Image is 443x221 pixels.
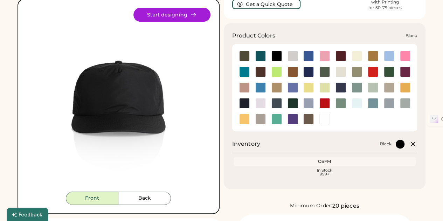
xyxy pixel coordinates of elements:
div: Black [380,141,392,147]
h2: Inventory [232,140,260,148]
button: Front [66,192,118,205]
div: 20 pieces [332,202,359,210]
button: Back [118,192,171,205]
button: Start designing [133,8,210,22]
div: Minimum Order: [290,202,332,209]
div: OSFM [235,159,415,164]
div: In Stock 999+ [235,168,415,176]
iframe: Front Chat [410,189,440,220]
div: 1114 Style Image [27,8,210,192]
div: Black [406,33,417,39]
h3: Product Colors [232,32,275,40]
img: 1114 - Black Front Image [27,8,210,192]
